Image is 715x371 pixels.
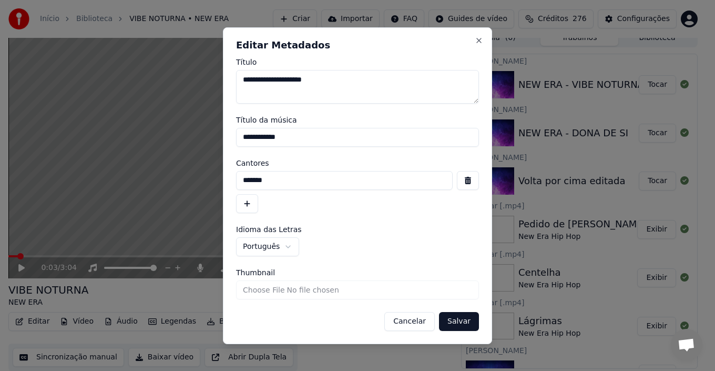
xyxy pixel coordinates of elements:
[236,41,479,50] h2: Editar Metadados
[236,226,302,233] span: Idioma das Letras
[236,58,479,66] label: Título
[236,159,479,167] label: Cantores
[236,116,479,124] label: Título da música
[236,269,275,276] span: Thumbnail
[439,312,479,331] button: Salvar
[384,312,435,331] button: Cancelar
